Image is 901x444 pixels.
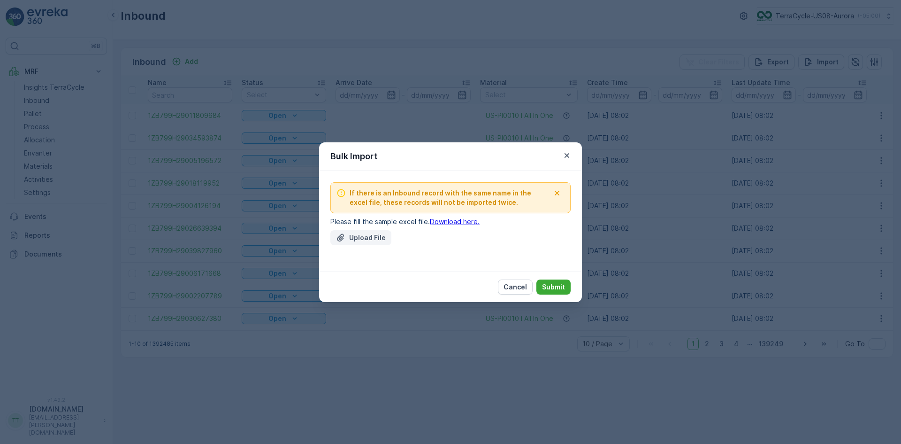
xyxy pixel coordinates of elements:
[330,230,391,245] button: Upload File
[349,233,386,242] p: Upload File
[330,217,571,226] p: Please fill the sample excel file.
[504,282,527,292] p: Cancel
[350,188,550,207] span: If there is an Inbound record with the same name in the excel file, these records will not be imp...
[498,280,533,295] button: Cancel
[330,150,378,163] p: Bulk Import
[430,218,480,226] a: Download here.
[542,282,565,292] p: Submit
[536,280,571,295] button: Submit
